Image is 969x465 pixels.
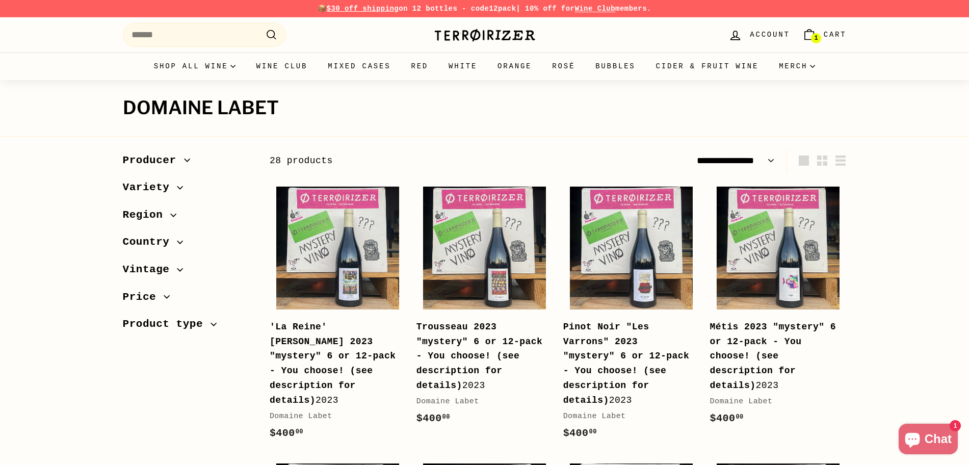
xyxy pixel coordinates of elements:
span: Account [750,29,790,40]
a: Mixed Cases [318,53,401,80]
span: $400 [270,427,303,439]
a: Trousseau 2023 "mystery" 6 or 12-pack - You choose! (see description for details)2023Domaine Labet [416,179,553,436]
span: $400 [416,412,450,424]
a: 'La Reine' [PERSON_NAME] 2023 "mystery" 6 or 12-pack - You choose! (see description for details)2... [270,179,406,451]
sup: 00 [442,414,450,421]
inbox-online-store-chat: Shopify online store chat [896,424,961,457]
sup: 00 [736,414,743,421]
a: Account [722,20,796,50]
span: Variety [123,179,177,196]
strong: 12pack [489,5,516,13]
span: Vintage [123,261,177,278]
sup: 00 [589,428,596,435]
a: Wine Club [246,53,318,80]
p: 📦 on 12 bottles - code | 10% off for members. [123,3,847,14]
span: $400 [710,412,744,424]
button: Country [123,231,253,259]
span: Price [123,289,164,306]
a: Rosé [542,53,585,80]
b: Trousseau 2023 "mystery" 6 or 12-pack - You choose! (see description for details) [416,322,543,391]
b: Métis 2023 "mystery" 6 or 12-pack - You choose! (see description for details) [710,322,836,391]
div: 2023 [563,320,690,408]
a: Orange [487,53,542,80]
sup: 00 [296,428,303,435]
button: Vintage [123,259,253,286]
a: Métis 2023 "mystery" 6 or 12-pack - You choose! (see description for details)2023Domaine Labet [710,179,847,436]
div: 2023 [416,320,543,393]
div: Domaine Labet [710,396,836,408]
div: Domaine Labet [563,410,690,423]
a: White [438,53,487,80]
a: Pinot Noir "Les Varrons" 2023 "mystery" 6 or 12-pack - You choose! (see description for details)2... [563,179,700,451]
a: Cart [796,20,853,50]
div: 28 products [270,153,558,168]
div: Domaine Labet [416,396,543,408]
a: Wine Club [574,5,615,13]
div: Domaine Labet [270,410,396,423]
h1: Domaine Labet [123,98,847,118]
b: 'La Reine' [PERSON_NAME] 2023 "mystery" 6 or 12-pack - You choose! (see description for details) [270,322,396,405]
button: Product type [123,313,253,341]
summary: Merch [769,53,825,80]
span: Producer [123,152,184,169]
span: $30 off shipping [327,5,399,13]
a: Bubbles [585,53,645,80]
div: 2023 [710,320,836,393]
span: Region [123,206,171,224]
span: 1 [814,35,818,42]
button: Price [123,286,253,314]
button: Variety [123,176,253,204]
span: Cart [824,29,847,40]
b: Pinot Noir "Les Varrons" 2023 "mystery" 6 or 12-pack - You choose! (see description for details) [563,322,690,405]
button: Producer [123,149,253,177]
a: Red [401,53,438,80]
a: Cider & Fruit Wine [646,53,769,80]
div: Primary [102,53,867,80]
span: Product type [123,316,211,333]
summary: Shop all wine [144,53,246,80]
span: Country [123,234,177,251]
div: 2023 [270,320,396,408]
button: Region [123,204,253,231]
span: $400 [563,427,597,439]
